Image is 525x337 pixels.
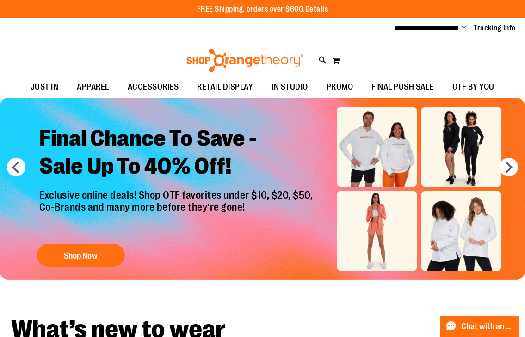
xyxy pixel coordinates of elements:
[32,118,322,189] h2: Final Chance To Save - Sale Up To 40% Off!
[77,77,110,97] span: APPAREL
[462,322,514,331] span: Chat with an Expert
[185,49,305,72] img: Shop Orangetheory
[32,189,322,235] p: Exclusive online deals! Shop OTF favorites under $10, $20, $50, Co-Brands and many more before th...
[128,77,179,97] span: ACCESSORIES
[7,158,25,176] button: prev
[272,77,309,97] span: IN STUDIO
[32,118,322,271] a: Final Chance To Save -Sale Up To 40% Off! Exclusive online deals! Shop OTF favorites under $10, $...
[37,244,125,267] button: Shop Now
[31,77,59,97] span: JUST IN
[372,77,434,97] span: FINAL PUSH SALE
[452,77,494,97] span: OTF BY YOU
[462,24,467,33] button: Account menu
[500,158,518,176] button: next
[198,77,253,97] span: RETAIL DISPLAY
[305,5,328,13] a: Details
[327,77,353,97] span: PROMO
[440,316,520,337] button: Chat with an Expert
[197,4,328,15] p: FREE Shipping, orders over $600.
[474,23,516,33] a: Tracking Info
